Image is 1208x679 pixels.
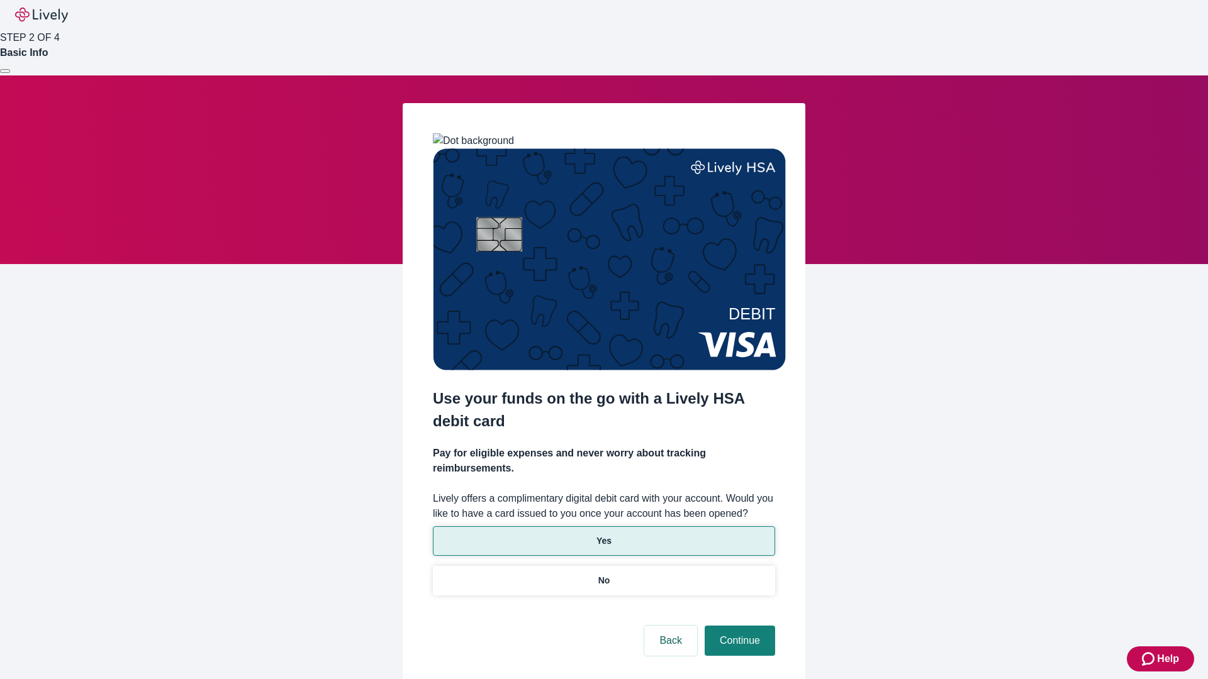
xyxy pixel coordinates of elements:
[1157,651,1179,666] span: Help
[596,534,612,548] p: Yes
[598,574,610,587] p: No
[433,133,514,148] img: Dot background
[15,8,68,23] img: Lively
[433,566,775,595] button: No
[433,446,775,476] h4: Pay for eligible expenses and never worry about tracking reimbursements.
[433,148,786,370] img: Debit card
[644,626,697,656] button: Back
[433,387,775,433] h2: Use your funds on the go with a Lively HSA debit card
[1127,646,1194,671] button: Zendesk support iconHelp
[1142,651,1157,666] svg: Zendesk support icon
[433,491,775,521] label: Lively offers a complimentary digital debit card with your account. Would you like to have a card...
[705,626,775,656] button: Continue
[433,526,775,556] button: Yes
